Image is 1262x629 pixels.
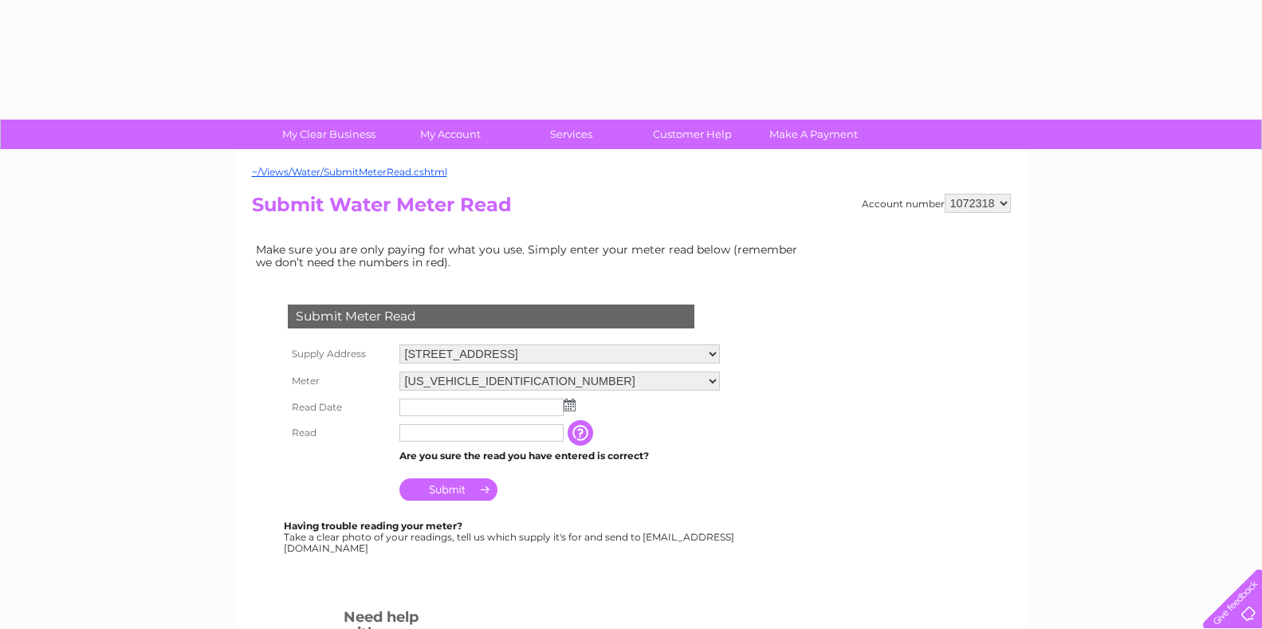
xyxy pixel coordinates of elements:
[384,120,516,149] a: My Account
[568,420,596,446] input: Information
[284,520,462,532] b: Having trouble reading your meter?
[252,166,447,178] a: ~/Views/Water/SubmitMeterRead.cshtml
[284,521,737,553] div: Take a clear photo of your readings, tell us which supply it's for and send to [EMAIL_ADDRESS][DO...
[284,340,395,368] th: Supply Address
[288,305,694,328] div: Submit Meter Read
[399,478,497,501] input: Submit
[627,120,758,149] a: Customer Help
[252,194,1011,224] h2: Submit Water Meter Read
[252,239,810,273] td: Make sure you are only paying for what you use. Simply enter your meter read below (remember we d...
[263,120,395,149] a: My Clear Business
[395,446,724,466] td: Are you sure the read you have entered is correct?
[284,368,395,395] th: Meter
[505,120,637,149] a: Services
[748,120,879,149] a: Make A Payment
[284,395,395,420] th: Read Date
[862,194,1011,213] div: Account number
[284,420,395,446] th: Read
[564,399,576,411] img: ...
